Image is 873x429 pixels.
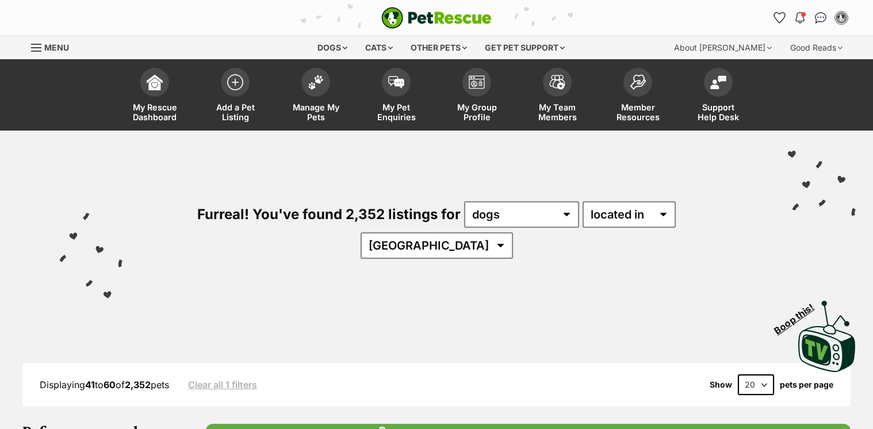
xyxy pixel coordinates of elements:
a: Favourites [770,9,788,27]
span: Member Resources [612,102,664,122]
img: manage-my-pets-icon-02211641906a0b7f246fdf0571729dbe1e7629f14944591b6c1af311fb30b64b.svg [308,75,324,90]
a: My Rescue Dashboard [114,62,195,131]
a: My Team Members [517,62,598,131]
img: PetRescue TV logo [798,301,856,372]
img: help-desk-icon-fdf02630f3aa405de69fd3d07c3f3aa587a6932b1a1747fa1d2bba05be0121f9.svg [710,75,726,89]
a: PetRescue [381,7,492,29]
img: team-members-icon-5396bd8760b3fe7c0b43da4ab00e1e3bb1a5d9ba89233759b79545d2d3fc5d0d.svg [549,75,565,90]
strong: 2,352 [125,379,151,390]
span: My Group Profile [451,102,503,122]
a: Conversations [811,9,830,27]
img: chat-41dd97257d64d25036548639549fe6c8038ab92f7586957e7f3b1b290dea8141.svg [815,12,827,24]
button: My account [832,9,851,27]
img: group-profile-icon-3fa3cf56718a62981997c0bc7e787c4b2cf8bcc04b72c1350f741eb67cf2f40e.svg [469,75,485,89]
span: Displaying to of pets [40,379,169,390]
span: Support Help Desk [692,102,744,122]
div: Get pet support [477,36,573,59]
span: Boop this! [772,294,825,336]
span: Show [710,380,732,389]
button: Notifications [791,9,809,27]
img: add-pet-listing-icon-0afa8454b4691262ce3f59096e99ab1cd57d4a30225e0717b998d2c9b9846f56.svg [227,74,243,90]
a: Menu [31,36,77,57]
img: pet-enquiries-icon-7e3ad2cf08bfb03b45e93fb7055b45f3efa6380592205ae92323e6603595dc1f.svg [388,76,404,89]
img: logo-e224e6f780fb5917bec1dbf3a21bbac754714ae5b6737aabdf751b685950b380.svg [381,7,492,29]
a: My Group Profile [436,62,517,131]
span: My Pet Enquiries [370,102,422,122]
div: About [PERSON_NAME] [666,36,780,59]
div: Other pets [403,36,475,59]
a: Manage My Pets [275,62,356,131]
span: Add a Pet Listing [209,102,261,122]
img: notifications-46538b983faf8c2785f20acdc204bb7945ddae34d4c08c2a6579f10ce5e182be.svg [795,12,805,24]
span: Manage My Pets [290,102,342,122]
strong: 41 [85,379,95,390]
a: My Pet Enquiries [356,62,436,131]
span: Furreal! You've found 2,352 listings for [197,206,461,223]
a: Clear all 1 filters [188,380,257,390]
span: My Rescue Dashboard [129,102,181,122]
ul: Account quick links [770,9,851,27]
strong: 60 [104,379,116,390]
a: Member Resources [598,62,678,131]
span: Menu [44,43,69,52]
img: Christa Krampitz profile pic [836,12,847,24]
label: pets per page [780,380,833,389]
img: member-resources-icon-8e73f808a243e03378d46382f2149f9095a855e16c252ad45f914b54edf8863c.svg [630,74,646,90]
img: dashboard-icon-eb2f2d2d3e046f16d808141f083e7271f6b2e854fb5c12c21221c1fb7104beca.svg [147,74,163,90]
div: Cats [357,36,401,59]
a: Add a Pet Listing [195,62,275,131]
div: Dogs [309,36,355,59]
a: Boop this! [798,290,856,374]
span: My Team Members [531,102,583,122]
div: Good Reads [782,36,851,59]
a: Support Help Desk [678,62,759,131]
